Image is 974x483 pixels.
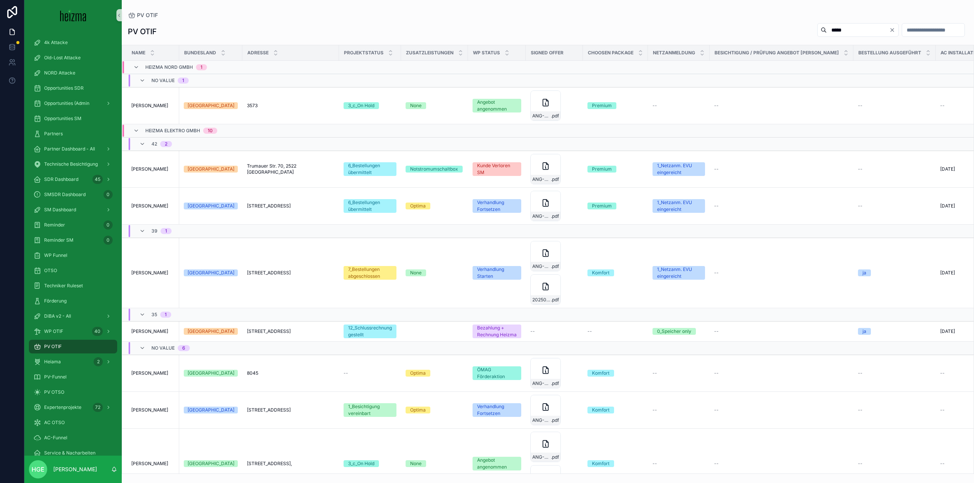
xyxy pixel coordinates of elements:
a: -- [653,103,705,109]
a: Komfort [587,370,643,377]
span: .pdf [551,380,559,386]
span: PV-Funnel [44,374,67,380]
a: Bezahlung + Rechnung Heizma [473,325,521,338]
div: 1 [165,228,167,234]
span: WP Status [473,50,500,56]
span: No value [151,78,175,84]
a: Partners [29,127,117,141]
div: Verhandlung Starten [477,266,517,280]
a: [PERSON_NAME] [131,370,175,376]
a: 4k Attacke [29,36,117,49]
a: ja [858,269,931,276]
span: [PERSON_NAME] [131,328,168,334]
span: Netzanmeldung [653,50,695,56]
span: HGE [32,465,45,474]
a: -- [587,328,643,334]
span: [STREET_ADDRESS] [247,328,291,334]
a: 6_Bestellungen übermittelt [344,162,396,176]
span: -- [858,461,863,467]
div: 6_Bestellungen übermittelt [348,162,392,176]
a: Verhandlung Starten [473,266,521,280]
div: [GEOGRAPHIC_DATA] [188,166,234,173]
span: SM Dashboard [44,207,76,213]
span: Old-Lost Attacke [44,55,81,61]
span: Techniker Ruleset [44,283,83,289]
a: DiBA v2 - All [29,309,117,323]
a: [GEOGRAPHIC_DATA] [184,370,238,377]
span: -- [940,370,945,376]
div: [GEOGRAPHIC_DATA] [188,328,234,335]
span: [DATE] [940,203,955,209]
span: -- [858,166,863,172]
div: 1_Netzanm. EVU eingereicht [657,199,700,213]
span: -- [587,328,592,334]
a: [PERSON_NAME] [131,407,175,413]
div: None [410,269,422,276]
span: Bestellung ausgeführt [858,50,921,56]
div: scrollable content [24,30,122,456]
span: AC-Funnel [44,435,67,441]
a: -- [714,270,849,276]
a: -- [653,370,705,376]
a: [STREET_ADDRESS] [247,203,334,209]
a: Opportunities SM [29,112,117,125]
span: Heiama [44,359,61,365]
div: 0 [103,220,113,230]
a: [STREET_ADDRESS] [247,328,334,334]
span: -- [714,103,719,109]
a: None [406,269,463,276]
a: Expertenprojekte72 [29,401,117,414]
span: -- [940,407,945,413]
a: SMSDR Dashboard0 [29,188,117,201]
a: SDR Dashboard45 [29,173,117,186]
a: -- [858,166,931,172]
a: PV OTIF [128,11,158,19]
a: -- [858,407,931,413]
a: Opportunities SDR [29,81,117,95]
div: 1 [165,312,167,318]
div: 10 [208,128,213,134]
div: Verhandlung Fortsetzen [477,199,517,213]
span: Besichtigung / Prüfung Angebot [PERSON_NAME] [715,50,839,56]
span: ANG-PV-2097-SchoÌberl-2025-06-18 [532,417,551,423]
span: -- [940,461,945,467]
span: [STREET_ADDRESS], [247,461,292,467]
span: 4k Attacke [44,40,68,46]
a: AC OTSO [29,416,117,429]
div: 1_Netzanm. EVU eingereicht [657,162,700,176]
a: Komfort [587,269,643,276]
span: Opportunities SM [44,116,81,122]
a: Heiama2 [29,355,117,369]
span: ANG-PV-2034-[PERSON_NAME]-2025-05-07-signed [532,380,551,386]
span: ANG-PV-1563-[GEOGRAPHIC_DATA][PERSON_NAME]misse-Besichtigung [532,113,551,119]
span: Opportunities (Admin [44,100,89,106]
a: [PERSON_NAME] [131,203,175,209]
span: -- [714,270,719,276]
div: 2 [94,357,103,366]
a: -- [714,103,849,109]
span: .pdf [551,113,559,119]
span: -- [653,407,657,413]
div: Angebot angenommen [477,457,517,470]
a: None [406,460,463,467]
a: Kunde Verloren SM [473,162,521,176]
div: [GEOGRAPHIC_DATA] [188,269,234,276]
span: .pdf [551,213,559,219]
div: Verhandlung Fortsetzen [477,403,517,417]
div: 3_c_On Hold [348,102,374,109]
span: [DATE] [940,270,955,276]
div: 40 [92,327,103,336]
a: -- [714,328,849,334]
span: 3573 [247,103,258,109]
a: PV OTSO [29,385,117,399]
a: ANG-PV-2434-Friedl-2025-05-30-(3).pdf [530,191,578,221]
div: 1 [182,78,184,84]
span: Projektstatus [344,50,384,56]
a: Angebot angenommen [473,99,521,112]
span: Partners [44,131,63,137]
span: .pdf [551,297,559,303]
a: ANG-PV-2587-[GEOGRAPHIC_DATA]-2025-06-11-(1)-(1).pdf20250613082434.pdf [530,241,578,305]
div: [GEOGRAPHIC_DATA] [188,203,234,209]
span: -- [858,407,863,413]
span: ANG-PV-3008-Pelzmann-2025-08-19-(1)-(1) [532,454,551,460]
